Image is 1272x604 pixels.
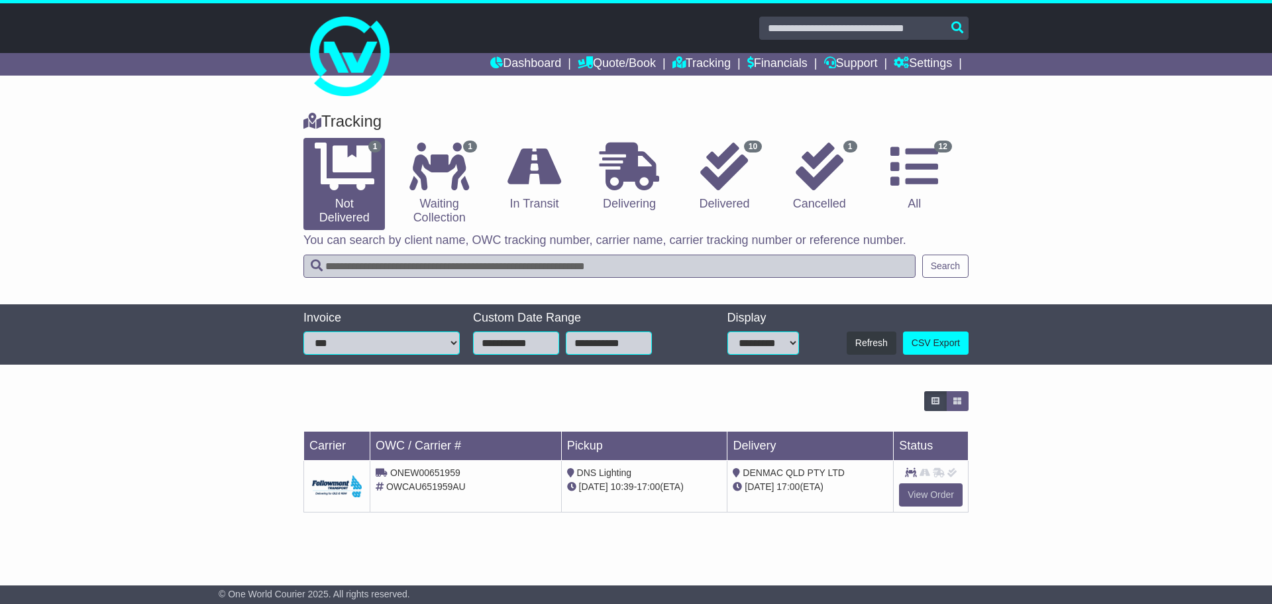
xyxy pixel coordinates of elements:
span: © One World Courier 2025. All rights reserved. [219,589,410,599]
td: Status [894,432,969,461]
a: Delivering [588,138,670,216]
span: [DATE] [579,481,608,492]
p: You can search by client name, OWC tracking number, carrier name, carrier tracking number or refe... [303,233,969,248]
span: 17:00 [637,481,660,492]
a: 1 Cancelled [778,138,860,216]
a: Financials [747,53,808,76]
div: Invoice [303,311,460,326]
span: 10 [744,141,762,152]
span: OWCAU651959AU [386,481,466,492]
a: Dashboard [490,53,561,76]
span: [DATE] [745,481,774,492]
div: Custom Date Range [473,311,686,326]
td: Delivery [727,432,894,461]
span: 10:39 [611,481,634,492]
div: (ETA) [733,480,888,494]
a: 12 All [874,138,955,216]
a: 10 Delivered [684,138,765,216]
span: 1 [463,141,477,152]
a: View Order [899,483,963,507]
a: 1 Waiting Collection [398,138,480,230]
div: Display [727,311,799,326]
button: Refresh [847,332,896,355]
span: 12 [934,141,952,152]
td: Pickup [561,432,727,461]
button: Search [922,255,969,278]
img: Followmont_Transport_Dark.png [312,475,362,497]
td: Carrier [304,432,370,461]
a: 1 Not Delivered [303,138,385,230]
a: Support [824,53,878,76]
a: Quote/Book [578,53,656,76]
div: Tracking [297,112,975,131]
span: DNS Lighting [577,467,632,478]
span: 1 [368,141,382,152]
div: - (ETA) [567,480,722,494]
a: CSV Export [903,332,969,355]
span: ONEW00651959 [390,467,460,478]
a: Settings [894,53,952,76]
span: 1 [843,141,857,152]
a: Tracking [672,53,731,76]
span: 17:00 [776,481,800,492]
span: DENMAC QLD PTY LTD [743,467,845,478]
td: OWC / Carrier # [370,432,562,461]
a: In Transit [494,138,575,216]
